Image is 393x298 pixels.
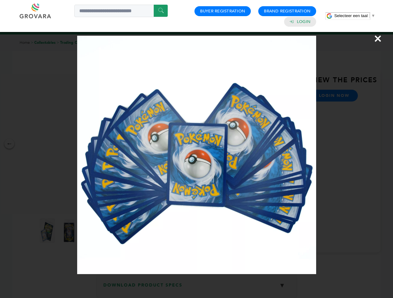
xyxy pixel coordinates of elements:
[334,13,375,18] a: Selecteer een taal​
[74,5,168,17] input: Search a product or brand...
[334,13,367,18] span: Selecteer een taal
[371,13,375,18] span: ▼
[297,19,311,25] a: Login
[77,36,316,274] img: Image Preview
[200,8,245,14] a: Buyer Registration
[264,8,311,14] a: Brand Registration
[374,30,382,47] span: ×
